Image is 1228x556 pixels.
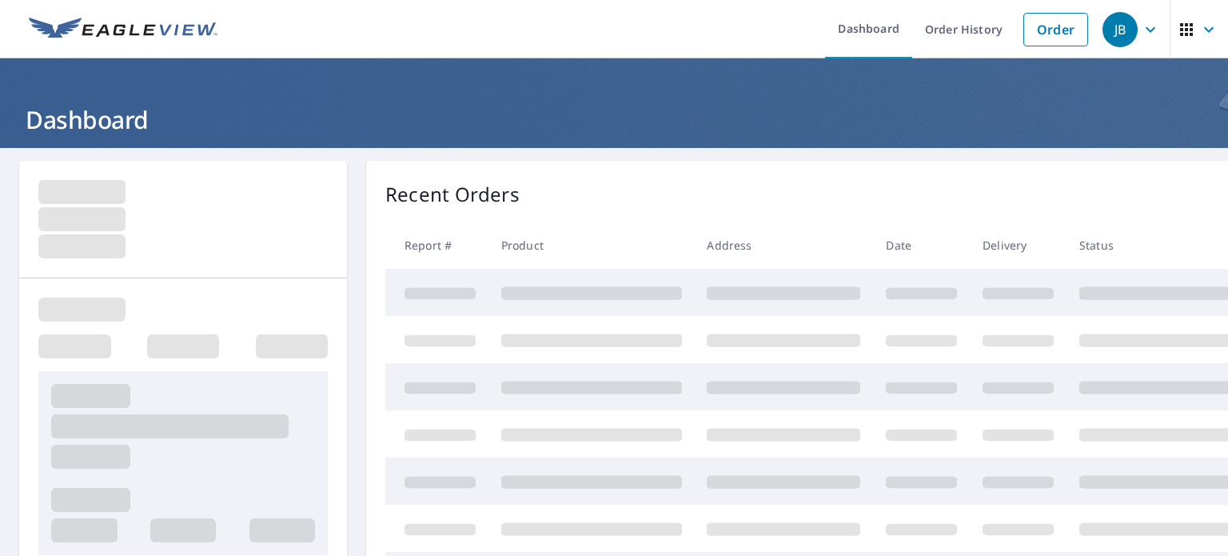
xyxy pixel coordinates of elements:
[970,222,1067,269] th: Delivery
[1023,13,1088,46] a: Order
[694,222,873,269] th: Address
[873,222,970,269] th: Date
[29,18,217,42] img: EV Logo
[488,222,695,269] th: Product
[385,180,520,209] p: Recent Orders
[1102,12,1138,47] div: JB
[385,222,488,269] th: Report #
[19,103,1209,136] h1: Dashboard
